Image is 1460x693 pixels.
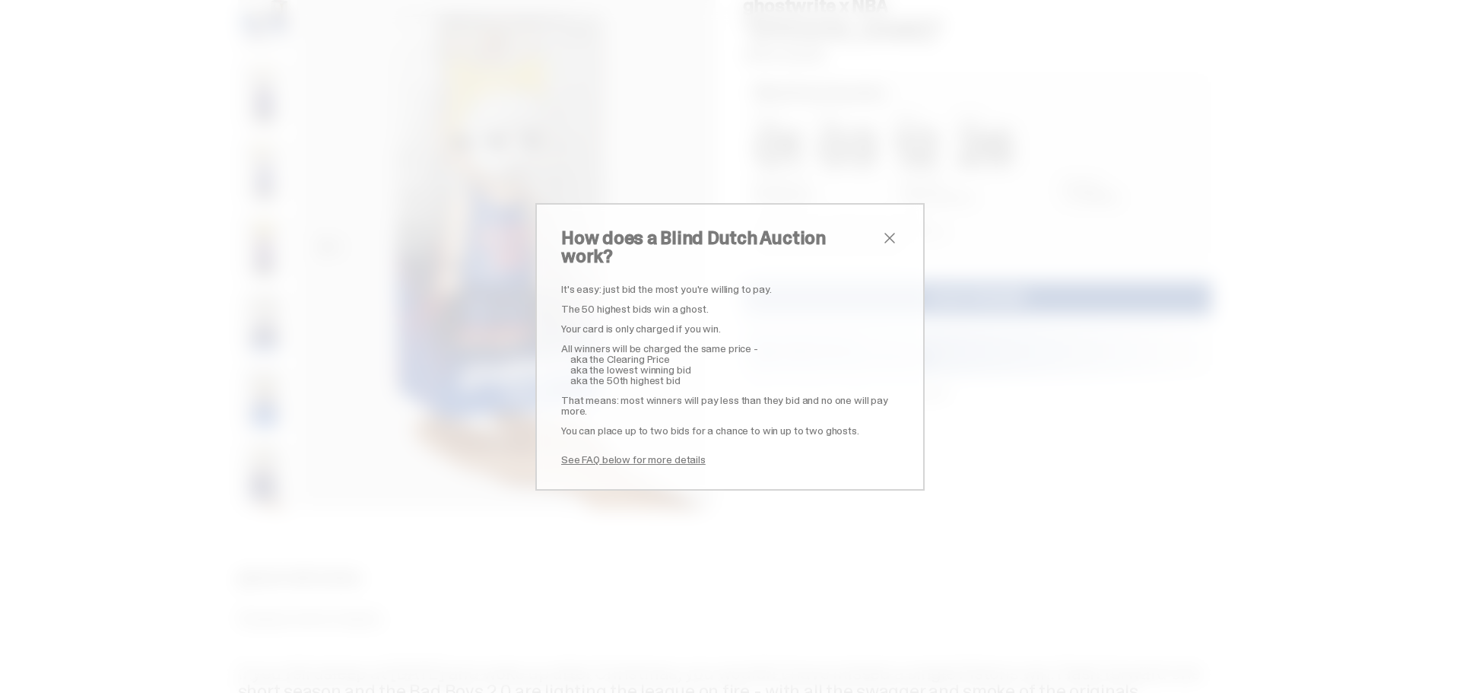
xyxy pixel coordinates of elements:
[561,229,881,265] h2: How does a Blind Dutch Auction work?
[561,284,899,294] p: It's easy: just bid the most you're willing to pay.
[561,343,899,354] p: All winners will be charged the same price -
[570,352,670,366] span: aka the Clearing Price
[570,374,681,387] span: aka the 50th highest bid
[561,304,899,314] p: The 50 highest bids win a ghost.
[561,395,899,416] p: That means: most winners will pay less than they bid and no one will pay more.
[561,425,899,436] p: You can place up to two bids for a chance to win up to two ghosts.
[561,323,899,334] p: Your card is only charged if you win.
[561,453,706,466] a: See FAQ below for more details
[570,363,690,377] span: aka the lowest winning bid
[881,229,899,247] button: close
